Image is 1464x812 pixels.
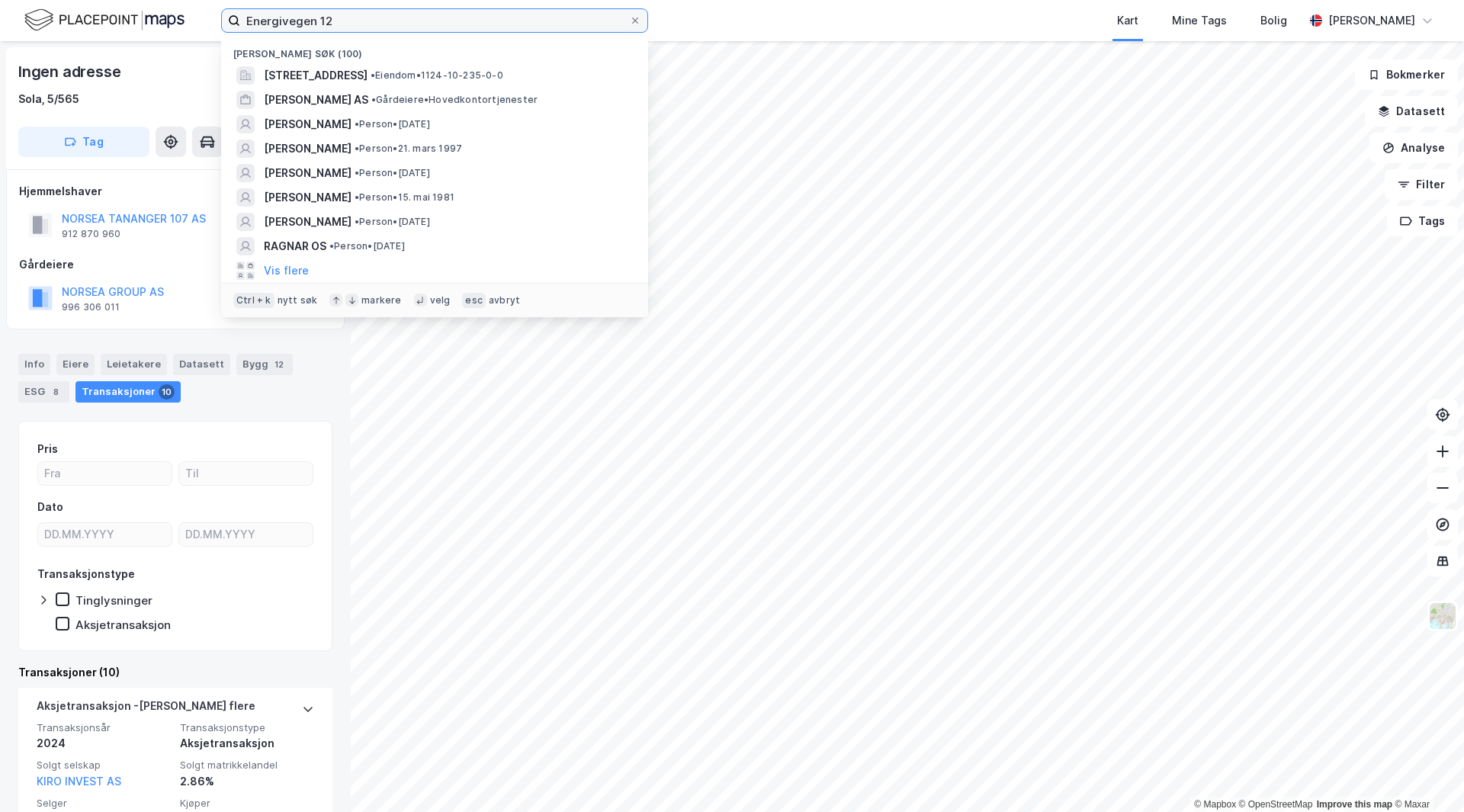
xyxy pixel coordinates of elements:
[1260,11,1287,30] div: Bolig
[371,94,538,106] span: Gårdeiere • Hovedkontortjenester
[75,618,171,632] div: Aksjetransaksjon
[19,182,332,201] div: Hjemmelshaver
[1317,799,1392,810] a: Improve this map
[278,294,318,307] div: nytt søk
[37,565,135,583] div: Transaksjonstype
[180,721,314,734] span: Transaksjonstype
[75,593,152,608] div: Tinglysninger
[264,188,352,207] span: [PERSON_NAME]
[37,775,121,788] a: KIRO INVEST AS
[355,191,454,204] span: Person • 15. mai 1981
[221,36,648,63] div: [PERSON_NAME] søk (100)
[271,357,287,372] div: 12
[355,143,462,155] span: Person • 21. mars 1997
[37,697,255,721] div: Aksjetransaksjon - [PERSON_NAME] flere
[355,118,430,130] span: Person • [DATE]
[264,213,352,231] span: [PERSON_NAME]
[18,663,332,682] div: Transaksjoner (10)
[264,164,352,182] span: [PERSON_NAME]
[180,734,314,753] div: Aksjetransaksjon
[1387,206,1458,236] button: Tags
[19,255,332,274] div: Gårdeiere
[38,523,172,546] input: DD.MM.YYYY
[371,94,376,105] span: •
[18,381,69,403] div: ESG
[1365,96,1458,127] button: Datasett
[179,523,313,546] input: DD.MM.YYYY
[1385,169,1458,200] button: Filter
[48,384,63,400] div: 8
[264,115,352,133] span: [PERSON_NAME]
[355,118,359,130] span: •
[355,191,359,203] span: •
[1117,11,1138,30] div: Kart
[62,228,120,240] div: 912 870 960
[37,721,171,734] span: Transaksjonsår
[1172,11,1227,30] div: Mine Tags
[18,354,50,375] div: Info
[361,294,401,307] div: markere
[173,354,230,375] div: Datasett
[37,498,63,516] div: Dato
[240,9,629,32] input: Søk på adresse, matrikkel, gårdeiere, leietakere eller personer
[62,301,120,313] div: 996 306 011
[462,293,486,308] div: esc
[355,167,430,179] span: Person • [DATE]
[264,66,368,85] span: [STREET_ADDRESS]
[430,294,451,307] div: velg
[329,240,334,252] span: •
[159,384,175,400] div: 10
[75,381,181,403] div: Transaksjoner
[24,7,185,34] img: logo.f888ab2527a4732fd821a326f86c7f29.svg
[264,140,352,158] span: [PERSON_NAME]
[101,354,167,375] div: Leietakere
[180,797,314,810] span: Kjøper
[355,216,359,227] span: •
[37,759,171,772] span: Solgt selskap
[1388,739,1464,812] iframe: Chat Widget
[18,59,124,84] div: Ingen adresse
[1369,133,1458,163] button: Analyse
[180,772,314,791] div: 2.86%
[180,759,314,772] span: Solgt matrikkelandel
[236,354,293,375] div: Bygg
[37,440,58,458] div: Pris
[37,734,171,753] div: 2024
[371,69,375,81] span: •
[355,216,430,228] span: Person • [DATE]
[37,797,171,810] span: Selger
[264,237,326,255] span: RAGNAR OS
[18,127,149,157] button: Tag
[1239,799,1313,810] a: OpenStreetMap
[264,91,368,109] span: [PERSON_NAME] AS
[38,462,172,485] input: Fra
[329,240,405,252] span: Person • [DATE]
[18,90,79,108] div: Sola, 5/565
[489,294,520,307] div: avbryt
[371,69,503,82] span: Eiendom • 1124-10-235-0-0
[179,462,313,485] input: Til
[233,293,274,308] div: Ctrl + k
[1428,602,1457,631] img: Z
[1194,799,1236,810] a: Mapbox
[1328,11,1415,30] div: [PERSON_NAME]
[264,262,309,280] button: Vis flere
[56,354,95,375] div: Eiere
[355,143,359,154] span: •
[355,167,359,178] span: •
[1355,59,1458,90] button: Bokmerker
